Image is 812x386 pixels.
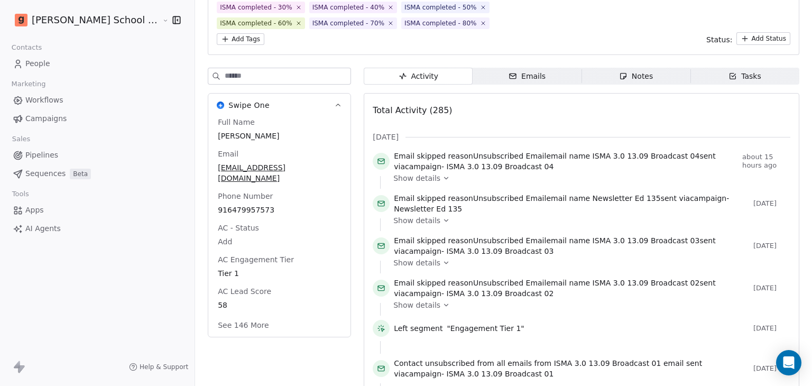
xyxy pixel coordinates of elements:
[25,58,50,69] span: People
[753,324,790,333] span: [DATE]
[394,193,749,214] span: reason email name sent via campaign -
[593,236,700,245] span: ISMA 3.0 13.09 Broadcast 03
[208,94,350,117] button: Swipe OneSwipe One
[8,165,186,182] a: SequencesBeta
[220,3,292,12] div: ISMA completed - 30%
[393,173,783,183] a: Show details
[473,194,547,203] span: Unsubscribed Email
[25,168,66,179] span: Sequences
[394,278,749,299] span: reason email name sent via campaign -
[25,223,61,234] span: AI Agents
[15,14,27,26] img: Goela%20School%20Logos%20(4).png
[394,205,462,213] span: Newsletter Ed 135
[312,19,384,28] div: ISMA completed - 70%
[32,13,160,27] span: [PERSON_NAME] School of Finance LLP
[218,236,341,247] span: Add
[394,152,446,160] span: Email skipped
[753,364,790,373] span: [DATE]
[216,286,273,297] span: AC Lead Score
[473,279,547,287] span: Unsubscribed Email
[619,71,653,82] div: Notes
[217,33,264,45] button: Add Tags
[25,113,67,124] span: Campaigns
[140,363,188,371] span: Help & Support
[373,132,399,142] span: [DATE]
[473,236,547,245] span: Unsubscribed Email
[447,323,524,334] span: "Engagement Tier 1"
[394,359,475,367] span: Contact unsubscribed
[218,268,341,279] span: Tier 1
[7,186,33,202] span: Tools
[753,199,790,208] span: [DATE]
[394,235,749,256] span: reason email name sent via campaign -
[216,117,257,127] span: Full Name
[393,173,440,183] span: Show details
[593,194,661,203] span: Newsletter Ed 135
[742,153,790,170] span: about 15 hours ago
[7,131,35,147] span: Sales
[8,91,186,109] a: Workflows
[473,152,547,160] span: Unsubscribed Email
[509,71,546,82] div: Emails
[394,323,442,334] span: Left segment
[25,95,63,106] span: Workflows
[218,162,341,183] span: [EMAIL_ADDRESS][DOMAIN_NAME]
[776,350,801,375] div: Open Intercom Messenger
[217,102,224,109] img: Swipe One
[404,19,476,28] div: ISMA completed - 80%
[393,258,440,268] span: Show details
[8,146,186,164] a: Pipelines
[8,201,186,219] a: Apps
[393,215,440,226] span: Show details
[753,242,790,250] span: [DATE]
[312,3,384,12] div: ISMA completed - 40%
[593,279,700,287] span: ISMA 3.0 13.09 Broadcast 02
[216,223,261,233] span: AC - Status
[216,254,296,265] span: AC Engagement Tier
[706,34,732,45] span: Status:
[447,289,554,298] span: ISMA 3.0 13.09 Broadcast 02
[218,205,341,215] span: 916479957573
[728,71,761,82] div: Tasks
[394,279,446,287] span: Email skipped
[447,247,554,255] span: ISMA 3.0 13.09 Broadcast 03
[25,150,58,161] span: Pipelines
[216,149,241,159] span: Email
[8,110,186,127] a: Campaigns
[373,105,452,115] span: Total Activity (285)
[404,3,476,12] div: ISMA completed - 50%
[216,191,275,201] span: Phone Number
[753,284,790,292] span: [DATE]
[394,151,738,172] span: reason email name sent via campaign -
[25,205,44,216] span: Apps
[211,316,275,335] button: See 146 More
[7,40,47,56] span: Contacts
[218,131,341,141] span: [PERSON_NAME]
[393,300,783,310] a: Show details
[393,215,783,226] a: Show details
[393,258,783,268] a: Show details
[394,194,446,203] span: Email skipped
[70,169,91,179] span: Beta
[394,358,749,379] span: from all emails from email sent via campaign -
[13,11,154,29] button: [PERSON_NAME] School of Finance LLP
[218,300,341,310] span: 58
[593,152,700,160] span: ISMA 3.0 13.09 Broadcast 04
[228,100,270,111] span: Swipe One
[736,32,790,45] button: Add Status
[7,76,50,92] span: Marketing
[394,236,446,245] span: Email skipped
[220,19,292,28] div: ISMA completed - 60%
[393,300,440,310] span: Show details
[554,359,661,367] span: ISMA 3.0 13.09 Broadcast 01
[129,363,188,371] a: Help & Support
[8,220,186,237] a: AI Agents
[8,55,186,72] a: People
[447,370,554,378] span: ISMA 3.0 13.09 Broadcast 01
[447,162,554,171] span: ISMA 3.0 13.09 Broadcast 04
[208,117,350,337] div: Swipe OneSwipe One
